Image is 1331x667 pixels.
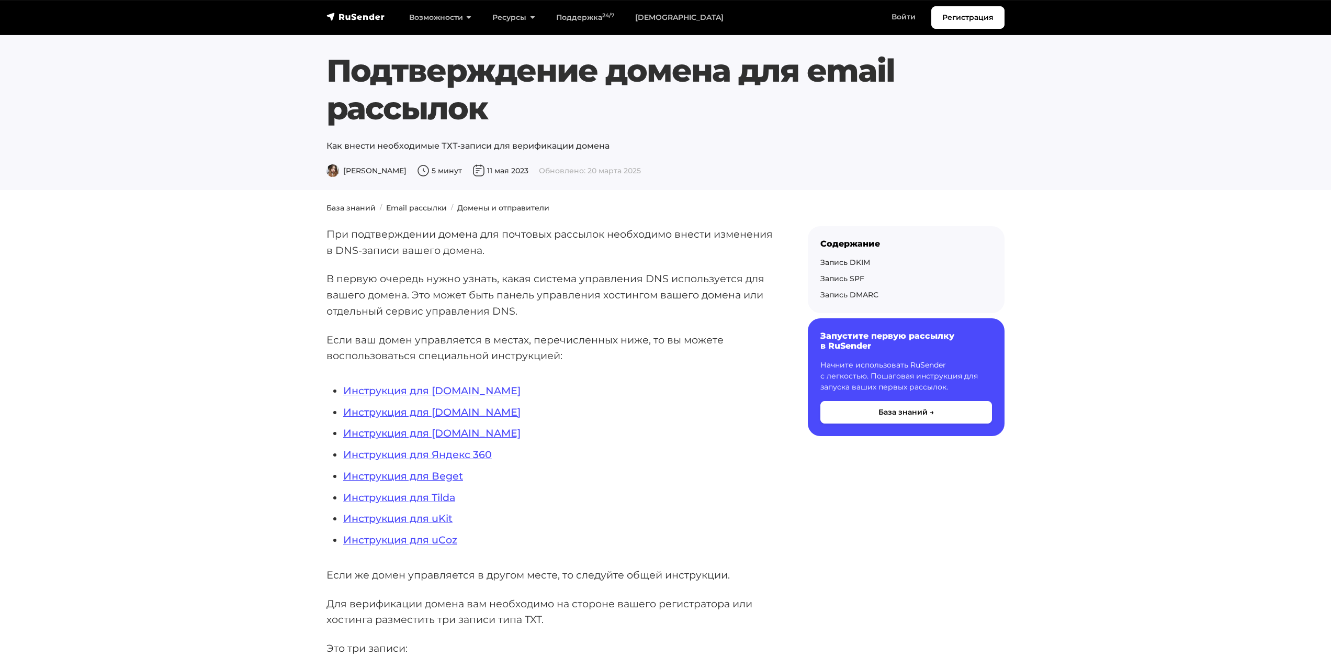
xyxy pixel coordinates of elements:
p: Начните использовать RuSender с легкостью. Пошаговая инструкция для запуска ваших первых рассылок. [820,360,992,393]
a: Войти [881,6,926,28]
span: 5 минут [417,166,462,175]
nav: breadcrumb [320,203,1011,214]
a: Инструкция для uKit [343,512,453,525]
img: Дата публикации [472,164,485,177]
a: Инструкция для Яндекс 360 [343,448,492,461]
a: Email рассылки [386,203,447,213]
a: База знаний [326,203,376,213]
a: Домены и отправители [457,203,549,213]
a: Инструкция для [DOMAIN_NAME] [343,406,521,418]
a: Запись DKIM [820,258,870,267]
a: Инструкция для [DOMAIN_NAME] [343,384,521,397]
a: Возможности [399,7,482,28]
a: Инструкция для [DOMAIN_NAME] [343,427,521,439]
p: Если ваш домен управляется в местах, перечисленных ниже, то вы можете воспользоваться специальной... [326,332,774,364]
a: Поддержка24/7 [546,7,625,28]
a: Регистрация [931,6,1005,29]
h1: Подтверждение домена для email рассылок [326,52,1005,127]
div: Содержание [820,239,992,249]
p: При подтверждении домена для почтовых рассылок необходимо внести изменения в DNS-записи вашего до... [326,226,774,258]
img: RuSender [326,12,385,22]
p: Как внести необходимые ТХТ-записи для верификации домена [326,140,1005,152]
a: Инструкция для uCoz [343,533,457,546]
span: [PERSON_NAME] [326,166,407,175]
p: В первую очередь нужно узнать, какая система управления DNS используется для вашего домена. Это м... [326,271,774,319]
p: Для верификации домена вам необходимо на стороне вашего регистратора или хостинга разместить три ... [326,596,774,628]
img: Время чтения [417,164,430,177]
a: Запись DMARC [820,290,878,299]
a: Инструкция для Tilda [343,491,455,504]
a: Инструкция для Beget [343,470,463,482]
h6: Запустите первую рассылку в RuSender [820,331,992,351]
a: Ресурсы [482,7,545,28]
p: Если же домен управляется в другом месте, то следуйте общей инструкции. [326,567,774,583]
a: [DEMOGRAPHIC_DATA] [625,7,734,28]
span: 11 мая 2023 [472,166,528,175]
span: Обновлено: 20 марта 2025 [539,166,641,175]
p: Это три записи: [326,640,774,657]
button: База знаний → [820,401,992,424]
sup: 24/7 [602,12,614,19]
a: Запустите первую рассылку в RuSender Начните использовать RuSender с легкостью. Пошаговая инструк... [808,318,1005,436]
a: Запись SPF [820,274,864,283]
